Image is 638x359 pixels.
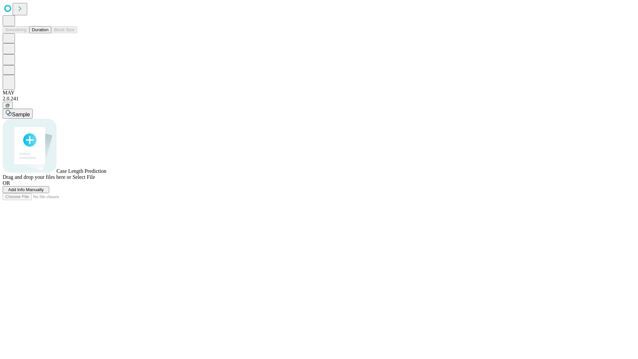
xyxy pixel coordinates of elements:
[3,102,13,109] button: @
[72,174,95,180] span: Select File
[51,26,77,33] button: Block Size
[3,174,71,180] span: Drag and drop your files here or
[3,109,33,119] button: Sample
[29,26,51,33] button: Duration
[3,96,635,102] div: 2.0.241
[3,26,29,33] button: Smoothing
[12,112,30,117] span: Sample
[3,180,10,186] span: OR
[3,90,635,96] div: MAY
[3,186,49,193] button: Add Info Manually
[56,168,106,174] span: Case Length Prediction
[5,103,10,108] span: @
[8,187,44,192] span: Add Info Manually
